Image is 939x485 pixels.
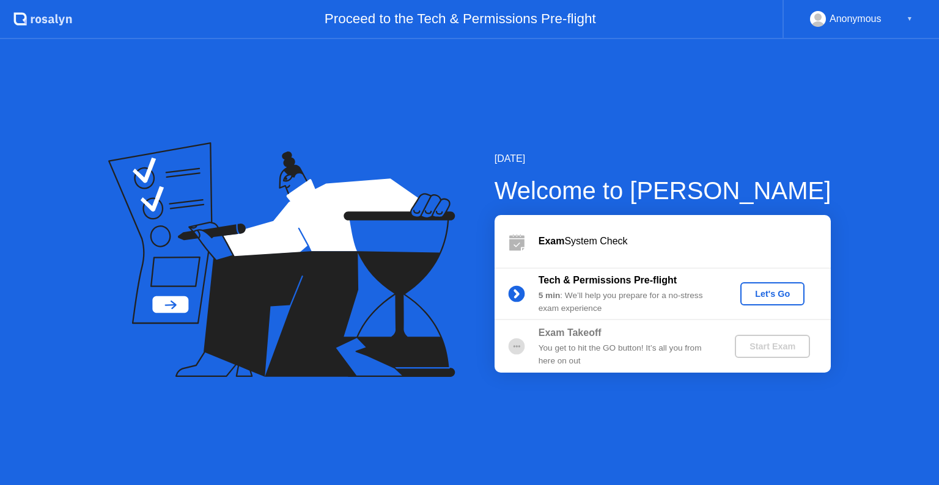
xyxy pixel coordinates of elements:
b: Exam Takeoff [539,327,602,338]
div: [DATE] [495,151,831,166]
div: System Check [539,234,831,249]
b: Exam [539,236,565,246]
button: Let's Go [740,282,805,305]
div: Welcome to [PERSON_NAME] [495,172,831,209]
div: Anonymous [830,11,882,27]
div: You get to hit the GO button! It’s all you from here on out [539,342,715,367]
button: Start Exam [735,335,810,358]
div: Start Exam [740,341,805,351]
b: 5 min [539,291,561,300]
b: Tech & Permissions Pre-flight [539,275,677,285]
div: : We’ll help you prepare for a no-stress exam experience [539,290,715,315]
div: Let's Go [745,289,800,299]
div: ▼ [907,11,913,27]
